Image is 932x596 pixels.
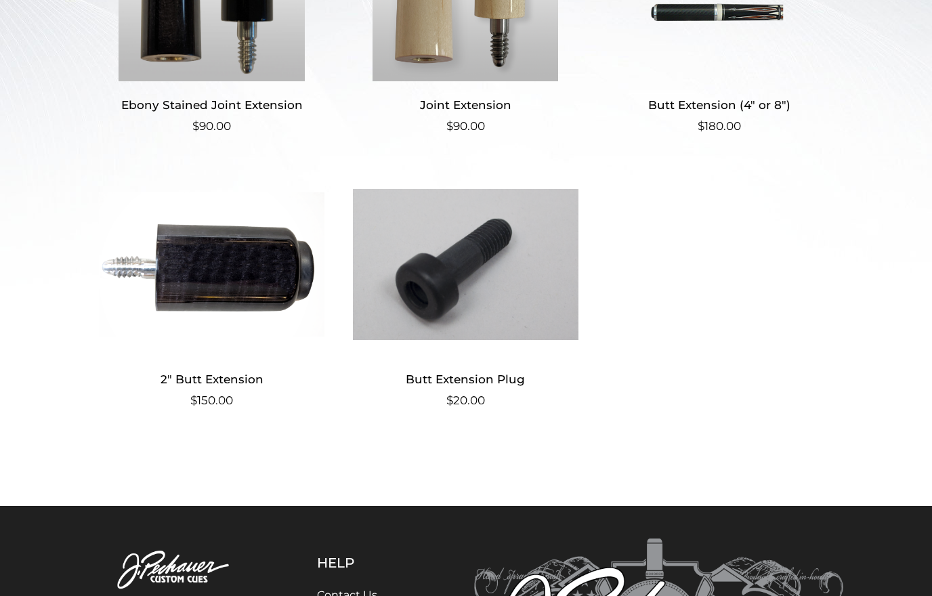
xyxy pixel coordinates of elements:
img: Butt Extension Plug [353,173,578,356]
span: $ [190,393,197,407]
a: Butt Extension Plug $20.00 [353,173,578,409]
h2: Joint Extension [353,92,578,117]
span: $ [698,119,704,133]
bdi: 90.00 [192,119,231,133]
bdi: 90.00 [446,119,485,133]
h5: Help [317,555,422,571]
bdi: 150.00 [190,393,233,407]
h2: 2″ Butt Extension [99,366,324,391]
span: $ [446,393,453,407]
bdi: 20.00 [446,393,485,407]
h2: Ebony Stained Joint Extension [99,92,324,117]
h2: Butt Extension Plug [353,366,578,391]
bdi: 180.00 [698,119,741,133]
h2: Butt Extension (4″ or 8″) [606,92,832,117]
span: $ [192,119,199,133]
span: $ [446,119,453,133]
img: 2" Butt Extension [99,173,324,356]
a: 2″ Butt Extension $150.00 [99,173,324,409]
